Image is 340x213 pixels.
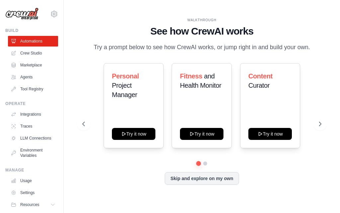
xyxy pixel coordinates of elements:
button: Skip and explore on my own [165,172,239,185]
a: Settings [8,187,58,198]
span: Personal [112,72,139,80]
div: WALKTHROUGH [82,18,321,23]
h1: See how CrewAI works [82,25,321,37]
span: and Health Monitor [180,72,221,89]
a: Usage [8,175,58,186]
p: Try a prompt below to see how CrewAI works, or jump right in and build your own. [90,43,313,52]
button: Try it now [180,128,223,140]
a: Integrations [8,109,58,120]
div: Manage [5,167,58,173]
button: Try it now [112,128,155,140]
span: Curator [248,82,270,89]
button: Resources [8,199,58,210]
iframe: Chat Widget [307,181,340,213]
div: Build [5,28,58,33]
a: Automations [8,36,58,47]
img: Logo [5,8,39,20]
a: Traces [8,121,58,132]
a: Agents [8,72,58,82]
span: Resources [20,202,39,207]
span: Project Manager [112,82,137,98]
span: Fitness [180,72,202,80]
a: Marketplace [8,60,58,70]
a: Environment Variables [8,145,58,161]
span: Content [248,72,273,80]
div: Operate [5,101,58,106]
a: LLM Connections [8,133,58,144]
a: Crew Studio [8,48,58,58]
a: Tool Registry [8,84,58,94]
button: Try it now [248,128,292,140]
